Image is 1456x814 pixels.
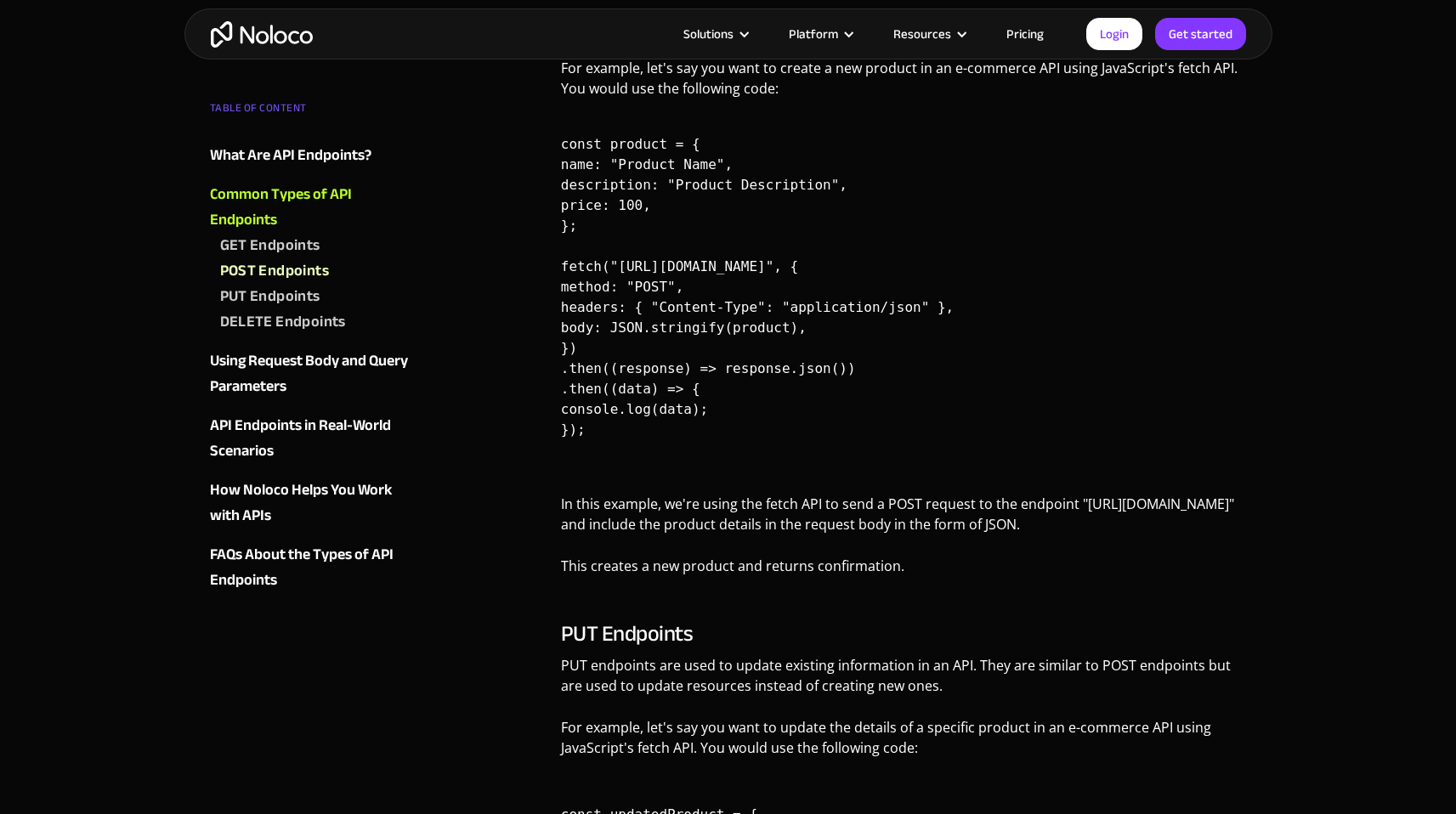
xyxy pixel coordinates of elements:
div: What Are API Endpoints? [210,143,371,168]
a: DELETE Endpoints [220,309,416,335]
div: PUT Endpoints [220,284,320,309]
a: Pricing [985,23,1065,45]
h3: PUT Endpoints [561,621,1247,647]
a: FAQs About the Types of API Endpoints [210,542,416,593]
a: How Noloco Helps You Work with APIs [210,478,416,529]
p: PUT endpoints are used to update existing information in an API. They are similar to POST endpoin... [561,655,1247,709]
p: For example, let's say you want to create a new product in an e-commerce API using JavaScript's f... [561,58,1247,111]
div: DELETE Endpoints [220,309,346,335]
a: POST Endpoints [220,258,416,284]
div: GET Endpoints [220,233,320,258]
p: This creates a new product and returns confirmation. [561,556,1247,589]
div: Solutions [683,23,734,45]
p: In this example, we're using the fetch API to send a POST request to the endpoint "[URL][DOMAIN_N... [561,494,1247,547]
a: Login [1086,18,1142,50]
div: Platform [789,23,838,45]
a: What Are API Endpoints? [210,143,416,168]
div: TABLE OF CONTENT [210,95,416,129]
div: Platform [768,23,872,45]
a: Common Types of API Endpoints [210,182,416,233]
div: Resources [893,23,951,45]
a: Using Request Body and Query Parameters [210,348,416,399]
code: const product = { name: "Product Name", description: "Product Description", price: 100, }; fetch(... [561,102,954,472]
a: Get started [1155,18,1246,50]
div: Resources [872,23,985,45]
p: For example, let's say you want to update the details of a specific product in an e-commerce API ... [561,717,1247,771]
a: API Endpoints in Real-World Scenarios [210,413,416,464]
div: Solutions [662,23,768,45]
a: home [211,21,313,48]
div: POST Endpoints [220,258,330,284]
a: PUT Endpoints [220,284,416,309]
a: GET Endpoints [220,233,416,258]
